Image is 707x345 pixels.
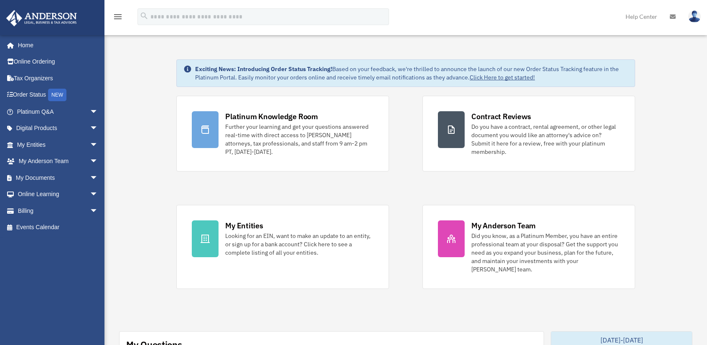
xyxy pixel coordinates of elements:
[113,12,123,22] i: menu
[90,103,107,120] span: arrow_drop_down
[113,15,123,22] a: menu
[225,220,263,231] div: My Entities
[422,96,635,171] a: Contract Reviews Do you have a contract, rental agreement, or other legal document you would like...
[471,123,620,156] div: Do you have a contract, rental agreement, or other legal document you would like an attorney's ad...
[6,186,111,203] a: Online Learningarrow_drop_down
[6,54,111,70] a: Online Ordering
[195,65,628,82] div: Based on your feedback, we're thrilled to announce the launch of our new Order Status Tracking fe...
[688,10,701,23] img: User Pic
[6,37,107,54] a: Home
[6,136,111,153] a: My Entitiesarrow_drop_down
[471,232,620,273] div: Did you know, as a Platinum Member, you have an entire professional team at your disposal? Get th...
[6,103,111,120] a: Platinum Q&Aarrow_drop_down
[422,205,635,289] a: My Anderson Team Did you know, as a Platinum Member, you have an entire professional team at your...
[471,220,536,231] div: My Anderson Team
[90,136,107,153] span: arrow_drop_down
[176,205,389,289] a: My Entities Looking for an EIN, want to make an update to an entity, or sign up for a bank accoun...
[6,120,111,137] a: Digital Productsarrow_drop_down
[225,232,374,257] div: Looking for an EIN, want to make an update to an entity, or sign up for a bank account? Click her...
[90,202,107,220] span: arrow_drop_down
[6,153,111,170] a: My Anderson Teamarrow_drop_down
[225,111,318,122] div: Platinum Knowledge Room
[140,11,149,20] i: search
[90,153,107,170] span: arrow_drop_down
[90,120,107,137] span: arrow_drop_down
[4,10,79,26] img: Anderson Advisors Platinum Portal
[48,89,66,101] div: NEW
[6,169,111,186] a: My Documentsarrow_drop_down
[6,70,111,87] a: Tax Organizers
[6,87,111,104] a: Order StatusNEW
[6,219,111,236] a: Events Calendar
[90,186,107,203] span: arrow_drop_down
[225,123,374,156] div: Further your learning and get your questions answered real-time with direct access to [PERSON_NAM...
[195,65,332,73] strong: Exciting News: Introducing Order Status Tracking!
[471,111,531,122] div: Contract Reviews
[176,96,389,171] a: Platinum Knowledge Room Further your learning and get your questions answered real-time with dire...
[90,169,107,187] span: arrow_drop_down
[470,74,535,81] a: Click Here to get started!
[6,202,111,219] a: Billingarrow_drop_down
